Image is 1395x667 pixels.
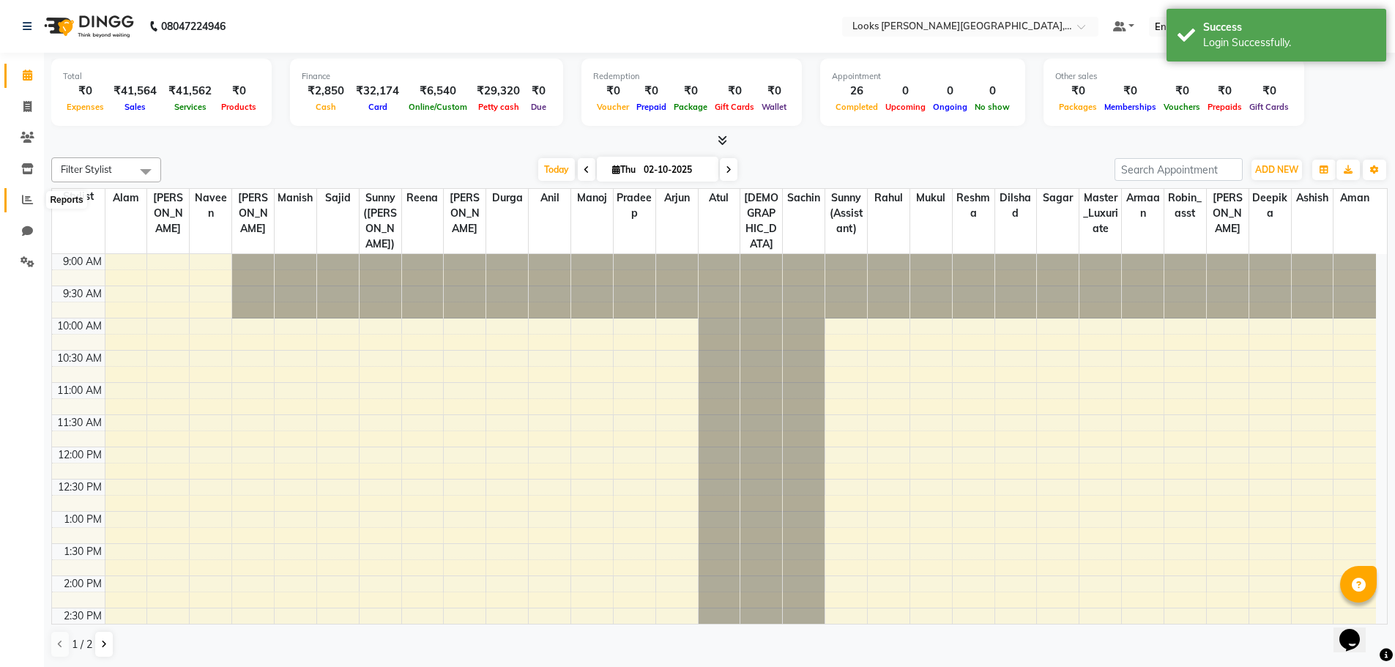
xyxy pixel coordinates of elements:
[63,102,108,112] span: Expenses
[832,83,882,100] div: 26
[46,191,86,209] div: Reports
[63,70,260,83] div: Total
[758,83,790,100] div: ₹0
[54,415,105,431] div: 11:30 AM
[232,189,274,238] span: [PERSON_NAME]
[471,83,526,100] div: ₹29,320
[670,102,711,112] span: Package
[61,608,105,624] div: 2:30 PM
[711,83,758,100] div: ₹0
[72,637,92,652] span: 1 / 2
[1055,83,1101,100] div: ₹0
[832,70,1013,83] div: Appointment
[350,83,405,100] div: ₹32,174
[971,83,1013,100] div: 0
[405,83,471,100] div: ₹6,540
[633,102,670,112] span: Prepaid
[1079,189,1121,238] span: Master_Luxuriate
[1115,158,1243,181] input: Search Appointment
[54,383,105,398] div: 11:00 AM
[105,189,147,207] span: Alam
[527,102,550,112] span: Due
[147,189,189,238] span: [PERSON_NAME]
[161,6,226,47] b: 08047224946
[1055,70,1292,83] div: Other sales
[609,164,639,175] span: Thu
[108,83,163,100] div: ₹41,564
[60,286,105,302] div: 9:30 AM
[910,189,952,207] span: Mukul
[593,70,790,83] div: Redemption
[929,83,971,100] div: 0
[360,189,401,253] span: Sunny ([PERSON_NAME])
[1101,102,1160,112] span: Memberships
[302,83,350,100] div: ₹2,850
[60,254,105,269] div: 9:00 AM
[656,189,698,207] span: Arjun
[486,189,528,207] span: Durga
[593,83,633,100] div: ₹0
[529,189,570,207] span: Anil
[1101,83,1160,100] div: ₹0
[121,102,149,112] span: Sales
[217,83,260,100] div: ₹0
[1160,83,1204,100] div: ₹0
[758,102,790,112] span: Wallet
[1207,189,1249,238] span: [PERSON_NAME]
[832,102,882,112] span: Completed
[1203,35,1375,51] div: Login Successfully.
[190,189,231,223] span: Naveen
[1333,189,1376,207] span: Aman
[995,189,1037,223] span: Dilshad
[929,102,971,112] span: Ongoing
[1037,189,1079,207] span: Sagar
[1164,189,1206,223] span: Robin_asst
[633,83,670,100] div: ₹0
[882,102,929,112] span: Upcoming
[1203,20,1375,35] div: Success
[405,102,471,112] span: Online/Custom
[444,189,486,238] span: [PERSON_NAME]
[317,189,359,207] span: Sajid
[699,189,740,207] span: Atul
[593,102,633,112] span: Voucher
[37,6,138,47] img: logo
[55,480,105,495] div: 12:30 PM
[171,102,210,112] span: Services
[711,102,758,112] span: Gift Cards
[61,544,105,559] div: 1:30 PM
[55,447,105,463] div: 12:00 PM
[312,102,340,112] span: Cash
[1246,83,1292,100] div: ₹0
[61,576,105,592] div: 2:00 PM
[61,163,112,175] span: Filter Stylist
[1122,189,1164,223] span: Armaan
[402,189,444,207] span: Reena
[1246,102,1292,112] span: Gift Cards
[868,189,909,207] span: Rahul
[275,189,316,207] span: Manish
[882,83,929,100] div: 0
[63,83,108,100] div: ₹0
[526,83,551,100] div: ₹0
[61,512,105,527] div: 1:00 PM
[54,351,105,366] div: 10:30 AM
[614,189,655,223] span: Pradeep
[1160,102,1204,112] span: Vouchers
[953,189,994,223] span: Reshma
[740,189,782,253] span: [DEMOGRAPHIC_DATA]
[1292,189,1333,207] span: Ashish
[302,70,551,83] div: Finance
[825,189,867,238] span: Sunny (Assistant)
[1249,189,1291,223] span: Deepika
[971,102,1013,112] span: No show
[1333,608,1380,652] iframe: chat widget
[1204,83,1246,100] div: ₹0
[639,159,713,181] input: 2025-10-02
[365,102,391,112] span: Card
[54,318,105,334] div: 10:00 AM
[1204,102,1246,112] span: Prepaids
[475,102,523,112] span: Petty cash
[1255,164,1298,175] span: ADD NEW
[1055,102,1101,112] span: Packages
